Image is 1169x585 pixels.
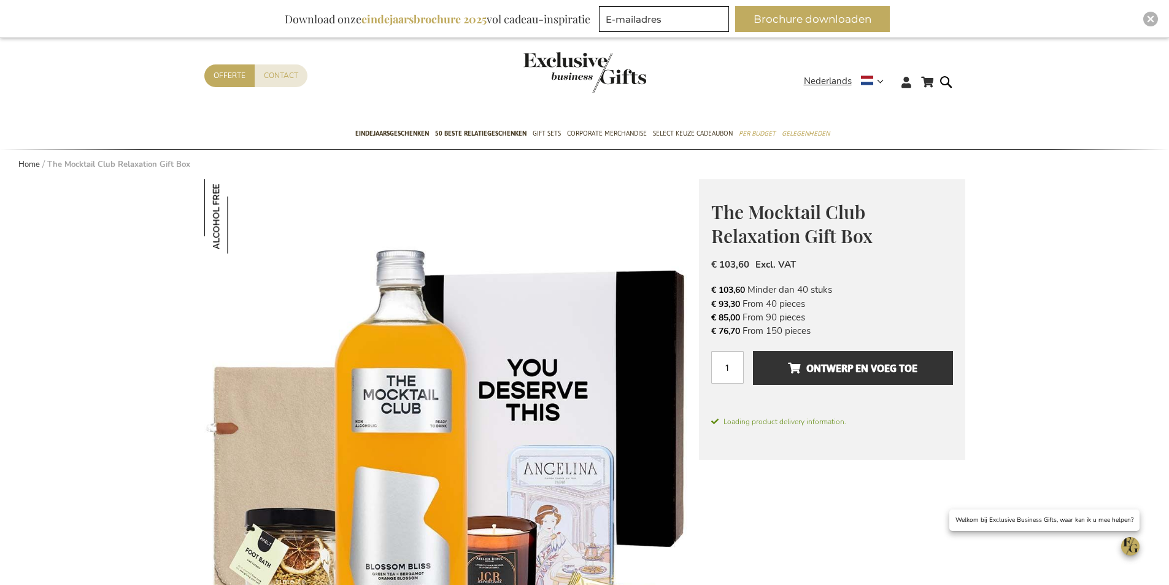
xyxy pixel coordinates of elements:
[755,258,796,271] span: Excl. VAT
[711,312,740,323] span: € 85,00
[279,6,596,32] div: Download onze vol cadeau-inspiratie
[735,6,890,32] button: Brochure downloaden
[47,159,190,170] strong: The Mocktail Club Relaxation Gift Box
[1143,12,1158,26] div: Close
[204,64,255,87] a: Offerte
[711,200,873,248] span: The Mocktail Club Relaxation Gift Box
[204,179,279,254] img: The Mocktail Club Relaxation Gift Box
[523,52,585,93] a: store logo
[435,127,527,140] span: 50 beste relatiegeschenken
[788,358,917,378] span: Ontwerp en voeg toe
[711,258,749,271] span: € 103,60
[523,52,646,93] img: Exclusive Business gifts logo
[599,6,733,36] form: marketing offers and promotions
[782,127,830,140] span: Gelegenheden
[711,324,953,338] li: From 150 pieces
[711,325,740,337] span: € 76,70
[18,159,40,170] a: Home
[711,283,953,296] li: Minder dan 40 stuks
[1147,15,1154,23] img: Close
[711,298,740,310] span: € 93,30
[711,284,745,296] span: € 103,60
[739,127,776,140] span: Per Budget
[355,127,429,140] span: Eindejaarsgeschenken
[804,74,852,88] span: Nederlands
[711,297,953,311] li: From 40 pieces
[255,64,307,87] a: Contact
[753,351,952,385] button: Ontwerp en voeg toe
[567,127,647,140] span: Corporate Merchandise
[599,6,729,32] input: E-mailadres
[533,127,561,140] span: Gift Sets
[653,127,733,140] span: Select Keuze Cadeaubon
[711,416,953,427] span: Loading product delivery information.
[711,351,744,384] input: Aantal
[711,311,953,324] li: From 90 pieces
[804,74,892,88] div: Nederlands
[361,12,487,26] b: eindejaarsbrochure 2025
